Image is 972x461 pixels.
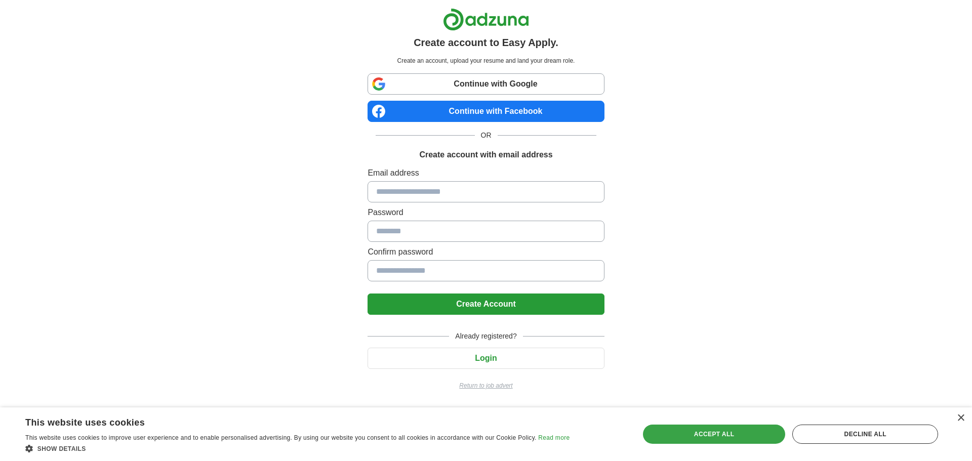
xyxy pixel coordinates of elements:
[643,425,786,444] div: Accept all
[368,294,604,315] button: Create Account
[538,434,570,441] a: Read more, opens a new window
[957,414,964,422] div: Close
[368,348,604,369] button: Login
[368,73,604,95] a: Continue with Google
[25,443,570,453] div: Show details
[370,56,602,65] p: Create an account, upload your resume and land your dream role.
[414,35,558,50] h1: Create account to Easy Apply.
[368,354,604,362] a: Login
[443,8,529,31] img: Adzuna logo
[475,130,498,141] span: OR
[449,331,522,342] span: Already registered?
[368,206,604,219] label: Password
[37,445,86,452] span: Show details
[368,101,604,122] a: Continue with Facebook
[368,167,604,179] label: Email address
[25,413,544,429] div: This website uses cookies
[25,434,537,441] span: This website uses cookies to improve user experience and to enable personalised advertising. By u...
[419,149,552,161] h1: Create account with email address
[368,246,604,258] label: Confirm password
[368,381,604,390] a: Return to job advert
[792,425,938,444] div: Decline all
